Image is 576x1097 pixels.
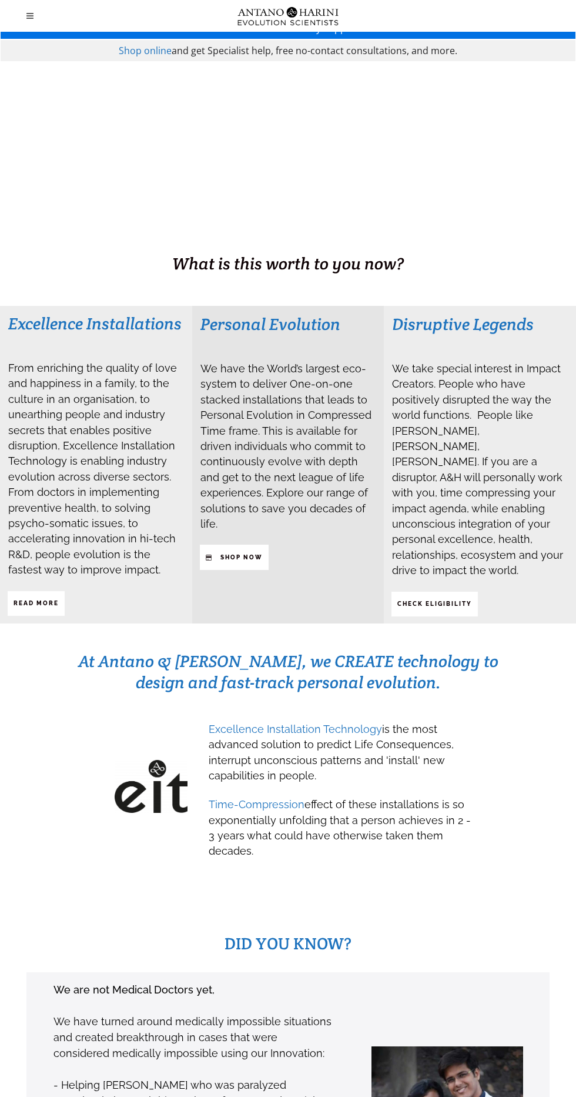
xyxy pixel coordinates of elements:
p: We have turned around medically impossible situations and created breakthrough in cases that were... [53,1013,334,1061]
h3: Disruptive Legends [392,314,568,335]
strong: CHECK ELIGIBILITY [397,601,472,607]
a: SHop NOW [200,545,269,569]
h1: BUSINESS. HEALTH. Family. Legacy [1,227,575,252]
span: We take special interest in Impact Creators. People who have positively disrupted the way the wor... [392,362,563,576]
h3: Personal Evolution [200,314,376,335]
span: We have the World’s largest eco-system to deliver One-on-one stacked installations that leads to ... [200,362,371,530]
span: From enriching the quality of love and happiness in a family, to the culture in an organisation, ... [8,362,177,576]
img: Logo [233,1,343,31]
strong: We are not Medical Doctors yet, [53,983,215,996]
a: Free A&H Covid Recovery Support > [209,22,367,35]
span: DID YOU KNOW? [225,933,351,954]
a: Read More [8,591,65,616]
span: What is this worth to you now? [172,253,404,274]
span: At Antano & [PERSON_NAME], we CREATE technology to design and fast-track personal evolution. [78,651,498,693]
strong: SHop NOW [220,554,263,561]
span: is the most advanced solution to predict Life Consequences, interrupt unconscious patterns and 'i... [209,723,454,782]
span: Excellence Installation Technology [209,723,382,735]
span: Time-Compression [209,798,304,811]
span: and get Specialist help, free no-contact consultations, and more. [172,44,457,57]
a: CHECK ELIGIBILITY [391,592,478,616]
span: effect of these installations is so exponentially unfolding that a person achieves in 2 - 3 years... [209,798,471,857]
a: Shop online [119,44,172,57]
img: EIT-Black [115,760,187,813]
h3: Excellence Installations [8,313,184,334]
strong: Read More [14,600,59,606]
